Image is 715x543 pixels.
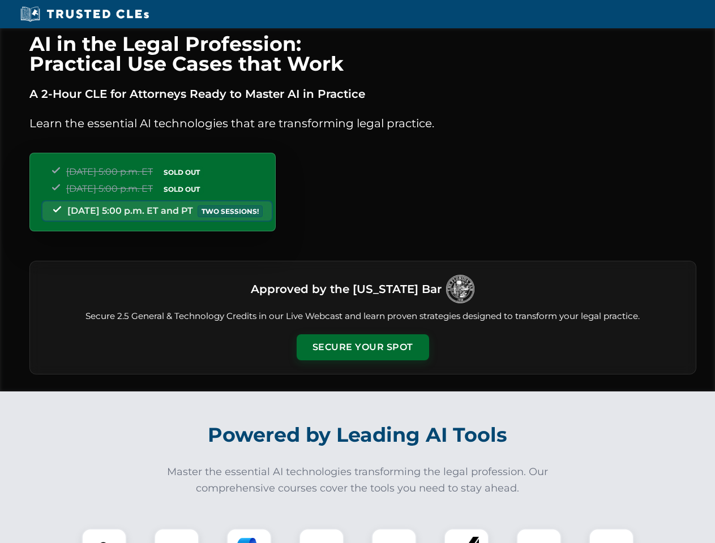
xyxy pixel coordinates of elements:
img: Logo [446,275,474,303]
span: SOLD OUT [160,183,204,195]
button: Secure Your Spot [297,334,429,360]
p: A 2-Hour CLE for Attorneys Ready to Master AI in Practice [29,85,696,103]
p: Master the essential AI technologies transforming the legal profession. Our comprehensive courses... [160,464,556,497]
p: Learn the essential AI technologies that are transforming legal practice. [29,114,696,132]
span: SOLD OUT [160,166,204,178]
h3: Approved by the [US_STATE] Bar [251,279,442,299]
p: Secure 2.5 General & Technology Credits in our Live Webcast and learn proven strategies designed ... [44,310,682,323]
h1: AI in the Legal Profession: Practical Use Cases that Work [29,34,696,74]
img: Trusted CLEs [17,6,152,23]
span: [DATE] 5:00 p.m. ET [66,166,153,177]
h2: Powered by Leading AI Tools [44,415,671,455]
span: [DATE] 5:00 p.m. ET [66,183,153,194]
